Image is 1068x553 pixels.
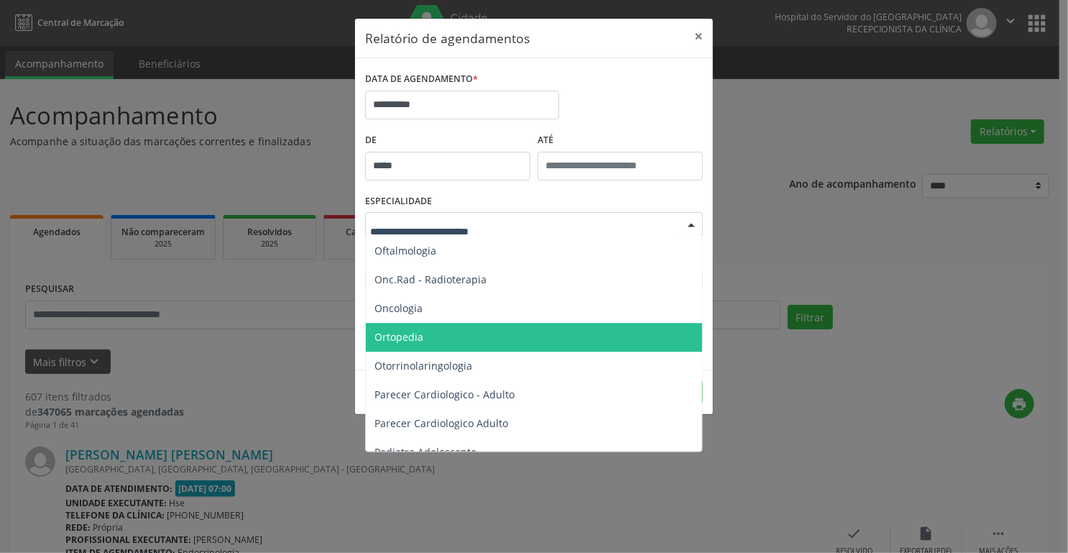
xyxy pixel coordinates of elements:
button: Close [684,19,713,54]
span: Ortopedia [374,330,423,344]
label: ATÉ [538,129,703,152]
label: De [365,129,530,152]
label: DATA DE AGENDAMENTO [365,68,478,91]
span: Oftalmologia [374,244,436,257]
span: Otorrinolaringologia [374,359,472,373]
span: Parecer Cardiologico - Adulto [374,388,515,401]
span: Pediatra Adolescente [374,445,477,459]
h5: Relatório de agendamentos [365,29,530,47]
span: Onc.Rad - Radioterapia [374,273,487,286]
span: Oncologia [374,301,423,315]
label: ESPECIALIDADE [365,191,432,213]
span: Parecer Cardiologico Adulto [374,416,508,430]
